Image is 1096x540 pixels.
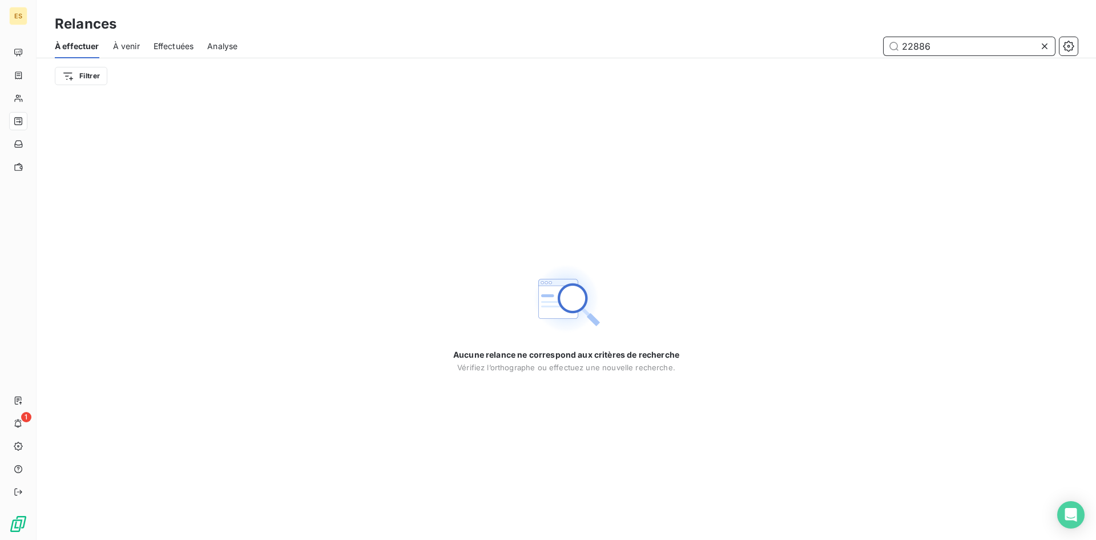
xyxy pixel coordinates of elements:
img: Empty state [530,262,603,335]
button: Filtrer [55,67,107,85]
span: Effectuées [154,41,194,52]
div: Open Intercom Messenger [1057,501,1085,529]
span: À effectuer [55,41,99,52]
input: Rechercher [884,37,1055,55]
span: Analyse [207,41,237,52]
img: Logo LeanPay [9,515,27,533]
span: À venir [113,41,140,52]
span: Vérifiez l’orthographe ou effectuez une nouvelle recherche. [457,363,675,372]
h3: Relances [55,14,116,34]
div: ES [9,7,27,25]
span: Aucune relance ne correspond aux critères de recherche [453,349,679,361]
span: 1 [21,412,31,422]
